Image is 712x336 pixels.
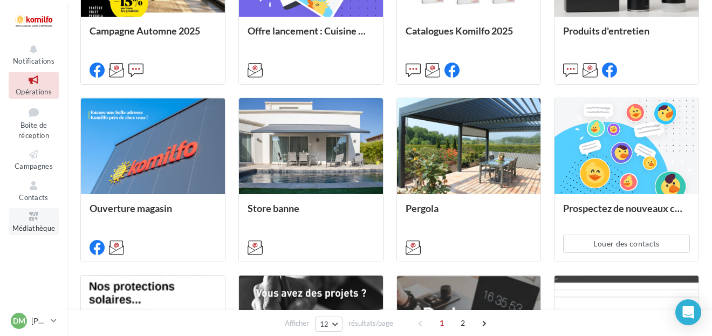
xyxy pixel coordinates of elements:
[285,318,309,328] span: Afficher
[320,320,329,328] span: 12
[9,208,59,235] a: Médiathèque
[13,57,54,65] span: Notifications
[563,25,690,47] div: Produits d'entretien
[248,203,374,224] div: Store banne
[9,146,59,173] a: Campagnes
[348,318,393,328] span: résultats/page
[31,316,46,326] p: [PERSON_NAME]
[12,224,56,232] span: Médiathèque
[16,87,52,96] span: Opérations
[13,316,25,326] span: DM
[675,299,701,325] div: Open Intercom Messenger
[15,162,53,170] span: Campagnes
[315,317,343,332] button: 12
[9,72,59,98] a: Opérations
[9,177,59,204] a: Contacts
[563,203,690,224] div: Prospectez de nouveaux contacts
[406,203,532,224] div: Pergola
[9,103,59,142] a: Boîte de réception
[9,311,59,331] a: DM [PERSON_NAME]
[248,25,374,47] div: Offre lancement : Cuisine extérieur
[563,235,690,253] button: Louer des contacts
[9,41,59,67] button: Notifications
[90,25,216,47] div: Campagne Automne 2025
[90,203,216,224] div: Ouverture magasin
[19,193,49,202] span: Contacts
[433,314,450,332] span: 1
[454,314,471,332] span: 2
[18,121,49,140] span: Boîte de réception
[406,25,532,47] div: Catalogues Komilfo 2025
